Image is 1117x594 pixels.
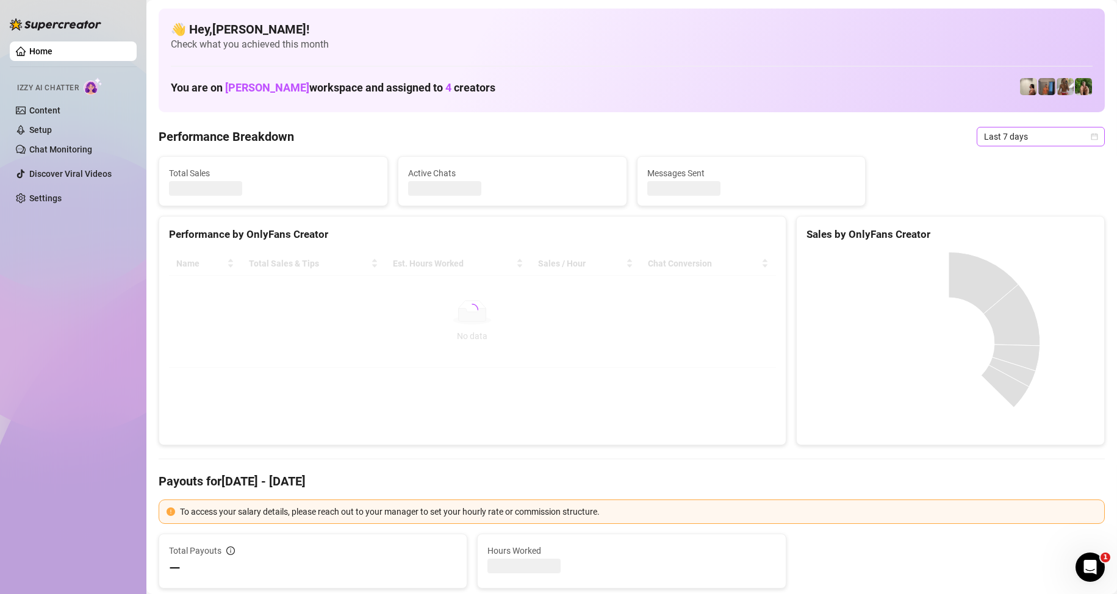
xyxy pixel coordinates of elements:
span: 1 [1101,553,1110,562]
a: Setup [29,125,52,135]
img: Wayne [1038,78,1055,95]
span: Total Sales [169,166,378,180]
img: Ralphy [1020,78,1037,95]
span: — [169,559,181,578]
a: Content [29,106,60,115]
iframe: Intercom live chat [1076,553,1105,582]
a: Home [29,46,52,56]
img: Nathaniel [1075,78,1092,95]
span: Hours Worked [487,544,775,557]
span: Active Chats [408,166,617,180]
span: loading [464,301,480,317]
a: Chat Monitoring [29,145,92,154]
span: Total Payouts [169,544,221,557]
a: Settings [29,193,62,203]
img: logo-BBDzfeDw.svg [10,18,101,30]
span: info-circle [226,546,235,555]
span: calendar [1091,133,1098,140]
img: Nathaniel [1057,78,1074,95]
span: Last 7 days [984,127,1097,146]
span: Izzy AI Chatter [17,82,79,94]
h4: Payouts for [DATE] - [DATE] [159,473,1105,490]
h1: You are on workspace and assigned to creators [171,81,495,95]
div: Sales by OnlyFans Creator [806,226,1094,243]
span: Check what you achieved this month [171,38,1093,51]
span: 4 [445,81,451,94]
div: To access your salary details, please reach out to your manager to set your hourly rate or commis... [180,505,1097,518]
span: Messages Sent [647,166,856,180]
h4: Performance Breakdown [159,128,294,145]
a: Discover Viral Videos [29,169,112,179]
span: exclamation-circle [167,507,175,516]
img: AI Chatter [84,77,102,95]
span: [PERSON_NAME] [225,81,309,94]
div: Performance by OnlyFans Creator [169,226,776,243]
h4: 👋 Hey, [PERSON_NAME] ! [171,21,1093,38]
